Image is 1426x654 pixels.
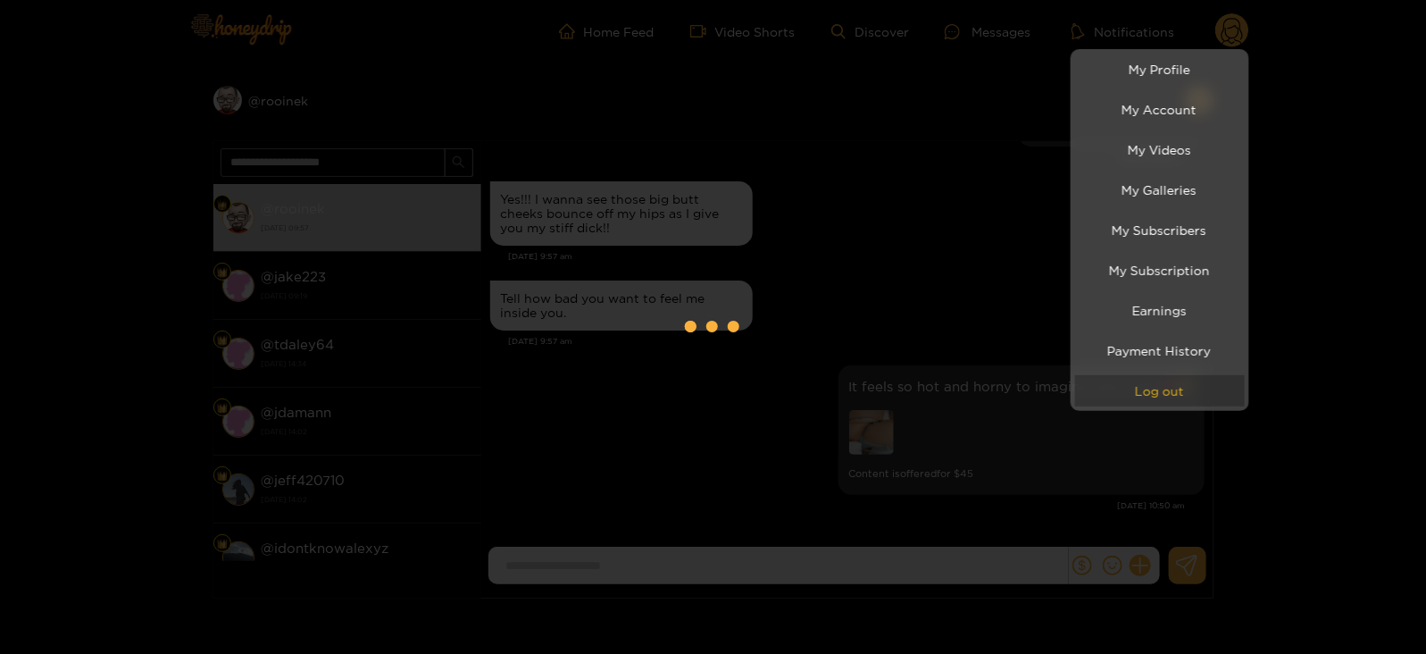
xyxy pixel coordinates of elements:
[1075,375,1245,407] button: Log out
[1075,214,1245,246] a: My Subscribers
[1075,174,1245,205] a: My Galleries
[1075,295,1245,326] a: Earnings
[1075,335,1245,366] a: Payment History
[1075,134,1245,165] a: My Videos
[1075,94,1245,125] a: My Account
[1075,255,1245,286] a: My Subscription
[1075,54,1245,85] a: My Profile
